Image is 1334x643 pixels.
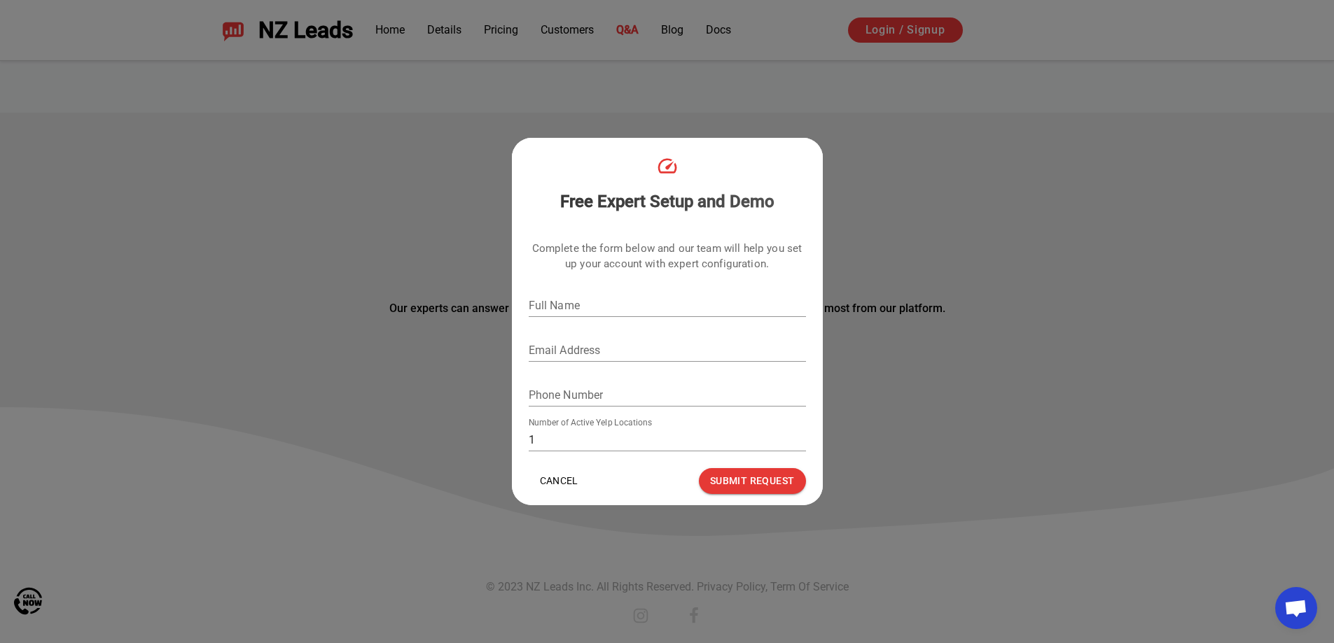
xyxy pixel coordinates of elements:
[529,190,806,213] div: Free Expert Setup and Demo
[529,241,806,273] p: Complete the form below and our team will help you set up your account with expert configuration.
[1275,587,1317,629] a: Open chat
[529,469,590,493] button: CANCEL
[529,417,652,429] label: Number of Active Yelp Locations
[699,468,806,494] button: Submit Request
